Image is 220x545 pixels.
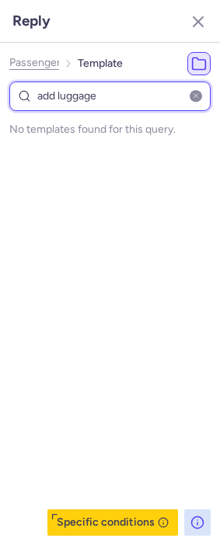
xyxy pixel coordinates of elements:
input: Find category, template [9,82,211,112]
button: Specific conditions [47,509,178,536]
button: Passenger [9,57,59,69]
p: No templates found for this query. [9,117,211,142]
h3: Reply [12,12,51,30]
li: Template [78,52,123,75]
span: Passenger [9,57,61,69]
